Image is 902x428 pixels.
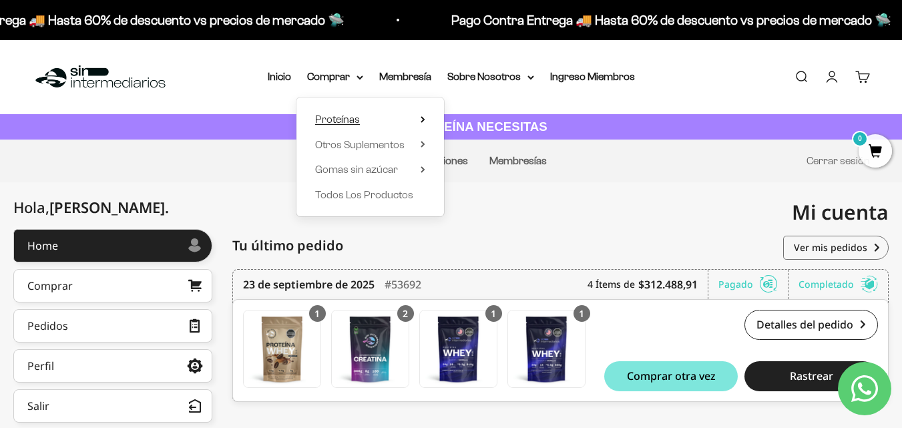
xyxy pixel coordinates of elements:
[550,71,635,82] a: Ingreso Miembros
[13,389,212,423] button: Salir
[27,240,58,251] div: Home
[638,276,698,292] b: $312.488,91
[27,320,68,331] div: Pedidos
[243,276,375,292] time: 23 de septiembre de 2025
[13,269,212,302] a: Comprar
[485,305,502,322] div: 1
[574,305,590,322] div: 1
[397,305,414,322] div: 2
[799,270,878,299] div: Completado
[49,197,169,217] span: [PERSON_NAME]
[165,197,169,217] span: .
[309,305,326,322] div: 1
[315,114,360,125] span: Proteínas
[355,120,547,134] strong: CUANTA PROTEÍNA NECESITAS
[859,145,892,160] a: 0
[27,361,54,371] div: Perfil
[508,310,585,387] img: Translation missing: es.Proteína Whey - Vainilla - Vainilla / 1 libra (460g)
[627,371,716,381] span: Comprar otra vez
[852,131,868,147] mark: 0
[403,9,843,31] p: Pago Contra Entrega 🚚 Hasta 60% de descuento vs precios de mercado 🛸
[315,186,425,204] a: Todos Los Productos
[379,71,431,82] a: Membresía
[489,155,547,166] a: Membresías
[13,309,212,343] a: Pedidos
[792,198,889,226] span: Mi cuenta
[419,310,497,388] a: Proteína Whey - Vainilla - Vainilla / 2 libras (910g)
[331,310,409,388] a: Creatina Monohidrato - 300g
[718,270,788,299] div: Pagado
[315,161,425,178] summary: Gomas sin azúcar
[507,310,586,388] a: Proteína Whey - Vainilla - Vainilla / 1 libra (460g)
[332,310,409,387] img: Translation missing: es.Creatina Monohidrato - 300g
[420,310,497,387] img: Translation missing: es.Proteína Whey - Vainilla - Vainilla / 2 libras (910g)
[244,310,320,387] img: Translation missing: es.Proteína Whey -Café - Café / 1 libra (460g)
[13,349,212,383] a: Perfil
[13,229,212,262] a: Home
[783,236,889,260] a: Ver mis pedidos
[744,361,878,391] button: Rastrear
[27,280,73,291] div: Comprar
[385,270,421,299] div: #53692
[315,136,425,154] summary: Otros Suplementos
[315,139,405,150] span: Otros Suplementos
[588,270,708,299] div: 4 Ítems de
[232,236,343,256] span: Tu último pedido
[315,111,425,128] summary: Proteínas
[13,199,169,216] div: Hola,
[307,68,363,85] summary: Comprar
[447,68,534,85] summary: Sobre Nosotros
[315,164,398,175] span: Gomas sin azúcar
[807,155,870,166] a: Cerrar sesión
[268,71,291,82] a: Inicio
[243,310,321,388] a: Proteína Whey -Café - Café / 1 libra (460g)
[27,401,49,411] div: Salir
[744,310,878,340] a: Detalles del pedido
[315,189,413,200] span: Todos Los Productos
[604,361,738,391] button: Comprar otra vez
[790,371,833,381] span: Rastrear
